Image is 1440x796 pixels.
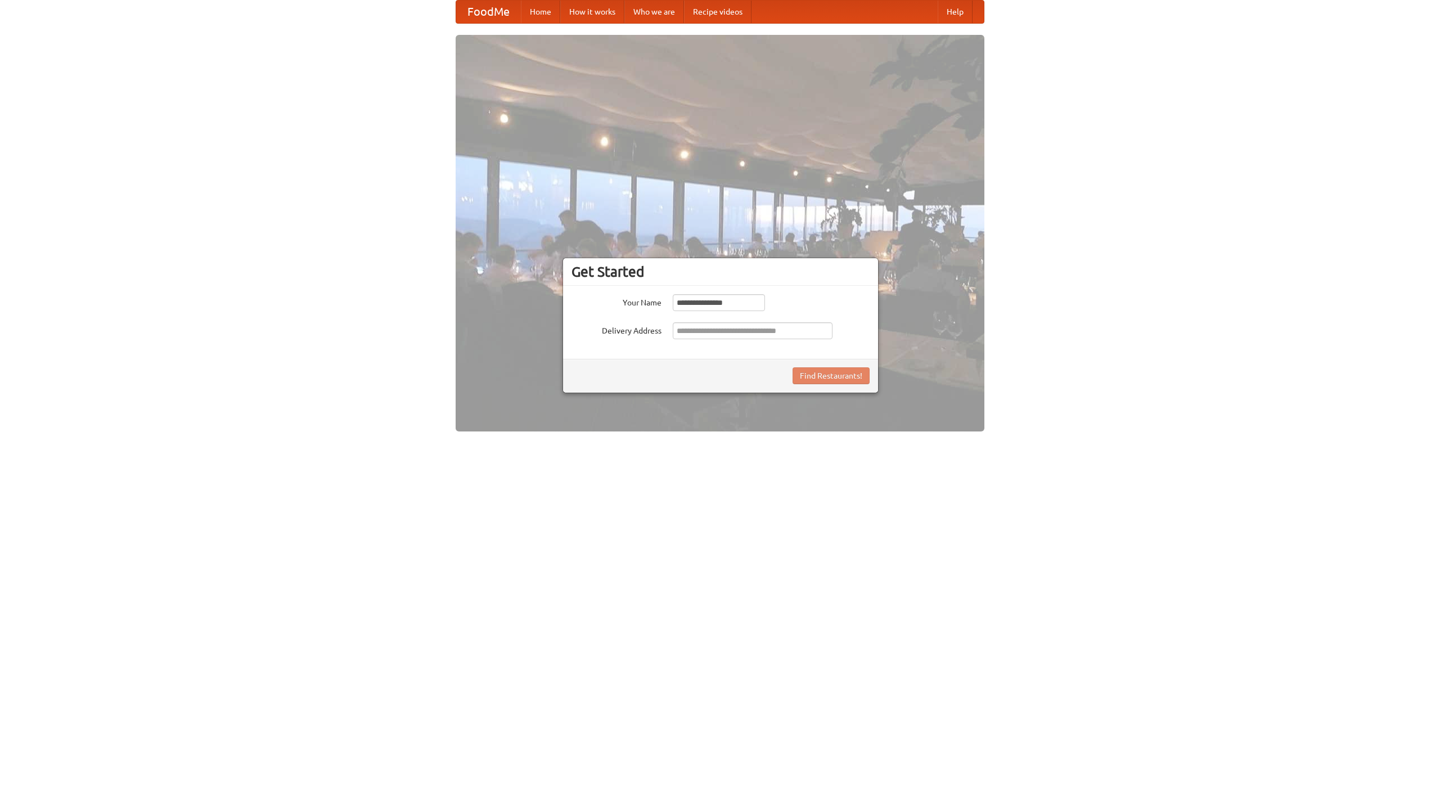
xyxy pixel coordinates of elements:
a: How it works [560,1,624,23]
h3: Get Started [571,263,870,280]
a: Help [938,1,973,23]
a: Who we are [624,1,684,23]
label: Delivery Address [571,322,661,336]
a: Home [521,1,560,23]
button: Find Restaurants! [793,367,870,384]
a: FoodMe [456,1,521,23]
a: Recipe videos [684,1,751,23]
label: Your Name [571,294,661,308]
